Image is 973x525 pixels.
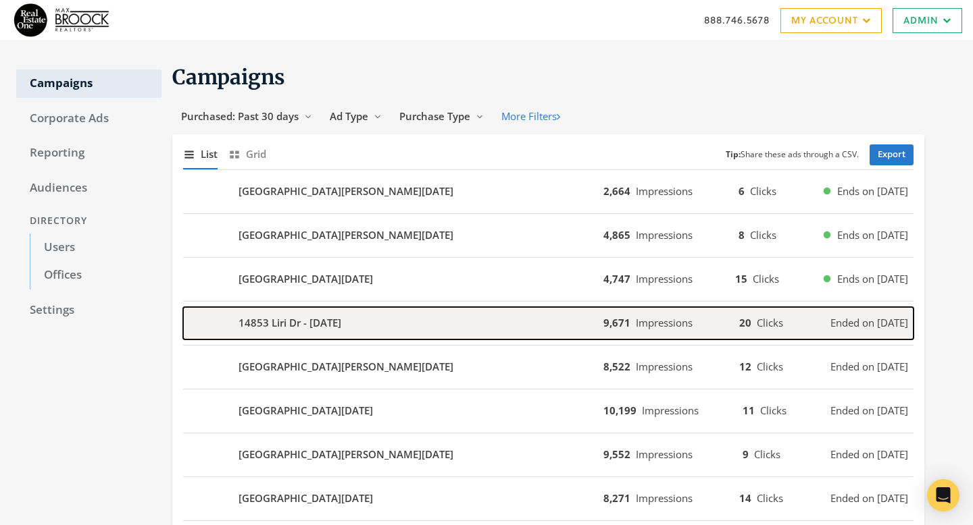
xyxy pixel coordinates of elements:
a: My Account [780,8,882,33]
img: Adwerx [11,3,111,37]
button: List [183,140,218,169]
span: Grid [246,146,266,162]
button: [GEOGRAPHIC_DATA][DATE]8,271Impressions14ClicksEnded on [DATE] [183,482,914,515]
button: [GEOGRAPHIC_DATA][DATE]10,199Impressions11ClicksEnded on [DATE] [183,395,914,427]
span: List [201,146,218,162]
b: 2,664 [603,184,630,198]
span: Ended on [DATE] [830,447,908,462]
span: Clicks [750,184,776,198]
span: Impressions [636,184,693,198]
div: Open Intercom Messenger [927,479,959,512]
b: Tip: [726,148,741,160]
b: 15 [735,272,747,285]
b: 11 [743,404,755,417]
button: Purchased: Past 30 days [172,104,321,129]
a: Export [870,144,914,165]
span: Clicks [750,228,776,242]
b: [GEOGRAPHIC_DATA][DATE] [239,491,373,506]
b: 12 [739,360,751,373]
b: 8,271 [603,491,630,505]
span: Clicks [757,360,783,373]
span: Campaigns [172,64,285,90]
button: [GEOGRAPHIC_DATA][PERSON_NAME][DATE]9,552Impressions9ClicksEnded on [DATE] [183,439,914,471]
a: 888.746.5678 [704,13,770,27]
b: 14853 Liri Dr - [DATE] [239,315,341,331]
b: [GEOGRAPHIC_DATA][DATE] [239,271,373,287]
div: Directory [16,209,161,233]
b: [GEOGRAPHIC_DATA][PERSON_NAME][DATE] [239,359,453,375]
b: 4,747 [603,272,630,285]
span: Ends on [DATE] [837,184,908,199]
span: Ended on [DATE] [830,491,908,506]
a: Settings [16,296,161,325]
span: Impressions [636,491,693,505]
b: 9,552 [603,447,630,461]
small: Share these ads through a CSV. [726,148,859,161]
a: Admin [893,8,962,33]
span: Ad Type [330,109,368,123]
b: [GEOGRAPHIC_DATA][DATE] [239,403,373,418]
span: Ends on [DATE] [837,227,908,243]
b: 20 [739,316,751,329]
button: Purchase Type [391,104,493,129]
button: 14853 Liri Dr - [DATE]9,671Impressions20ClicksEnded on [DATE] [183,307,914,339]
button: More Filters [493,104,569,129]
span: Impressions [636,316,693,329]
b: 8,522 [603,360,630,373]
span: Impressions [636,360,693,373]
b: [GEOGRAPHIC_DATA][PERSON_NAME][DATE] [239,447,453,462]
span: Clicks [753,272,779,285]
button: Grid [228,140,266,169]
b: 14 [739,491,751,505]
a: Audiences [16,174,161,202]
span: Ended on [DATE] [830,403,908,418]
span: Clicks [760,404,787,417]
button: [GEOGRAPHIC_DATA][PERSON_NAME][DATE]4,865Impressions8ClicksEnds on [DATE] [183,219,914,252]
a: Reporting [16,139,161,167]
span: Clicks [757,491,783,505]
button: Ad Type [321,104,391,129]
span: Ended on [DATE] [830,315,908,331]
span: Clicks [754,447,780,461]
span: Impressions [636,272,693,285]
span: Ended on [DATE] [830,359,908,375]
span: Impressions [636,447,693,461]
b: 10,199 [603,404,637,417]
span: Impressions [642,404,699,417]
span: Ends on [DATE] [837,271,908,287]
a: Campaigns [16,70,161,98]
a: Users [30,233,161,262]
b: [GEOGRAPHIC_DATA][PERSON_NAME][DATE] [239,227,453,243]
b: 6 [739,184,745,198]
b: 8 [739,228,745,242]
button: [GEOGRAPHIC_DATA][PERSON_NAME][DATE]2,664Impressions6ClicksEnds on [DATE] [183,175,914,208]
a: Offices [30,261,161,289]
a: Corporate Ads [16,105,161,133]
button: [GEOGRAPHIC_DATA][DATE]4,747Impressions15ClicksEnds on [DATE] [183,263,914,296]
b: 9,671 [603,316,630,329]
span: Impressions [636,228,693,242]
button: [GEOGRAPHIC_DATA][PERSON_NAME][DATE]8,522Impressions12ClicksEnded on [DATE] [183,351,914,383]
b: 4,865 [603,228,630,242]
b: 9 [743,447,749,461]
b: [GEOGRAPHIC_DATA][PERSON_NAME][DATE] [239,184,453,199]
span: Purchased: Past 30 days [181,109,299,123]
span: Purchase Type [399,109,470,123]
span: Clicks [757,316,783,329]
